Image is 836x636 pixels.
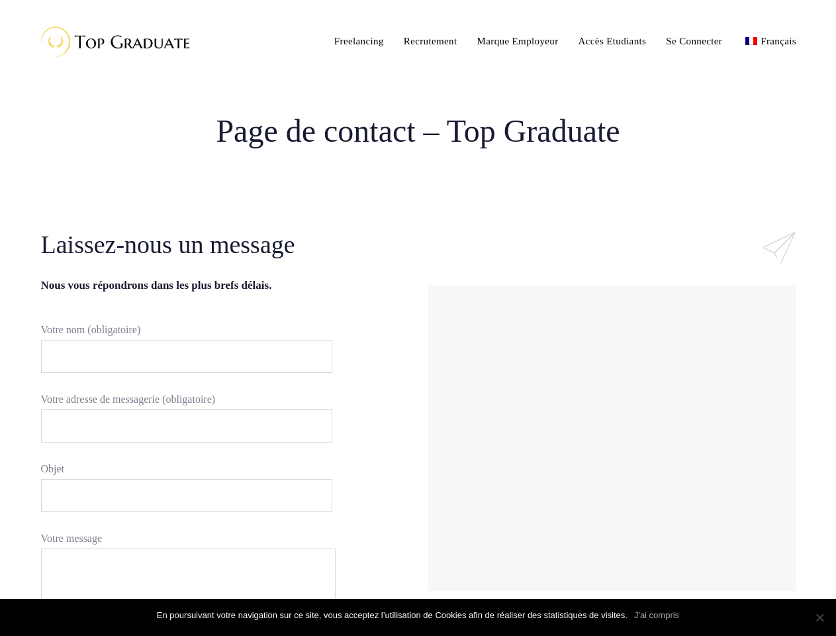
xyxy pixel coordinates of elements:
input: Votre nom (obligatoire) [41,340,332,373]
label: Votre adresse de messagerie (obligatoire) [41,390,332,456]
h2: Laissez-nous un message [41,227,408,262]
span: Page de contact – Top Graduate [216,111,620,152]
a: J'ai compris [634,609,679,622]
span: Non [813,611,826,624]
input: Votre adresse de messagerie (obligatoire) [41,409,332,443]
input: Objet [41,479,332,512]
span: Recrutement [404,36,457,46]
img: Top Graduate [30,20,195,63]
span: Accès Etudiants [579,36,647,46]
label: Votre nom (obligatoire) [41,320,332,386]
img: Français [745,37,757,45]
h6: Nous vous répondrons dans les plus brefs délais. [41,277,408,294]
span: Marque Employeur [477,36,559,46]
span: En poursuivant votre navigation sur ce site, vous acceptez l’utilisation de Cookies afin de réali... [157,609,627,622]
span: Français [761,36,796,46]
label: Objet [41,459,332,525]
span: Freelancing [334,36,384,46]
span: Se Connecter [666,36,722,46]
